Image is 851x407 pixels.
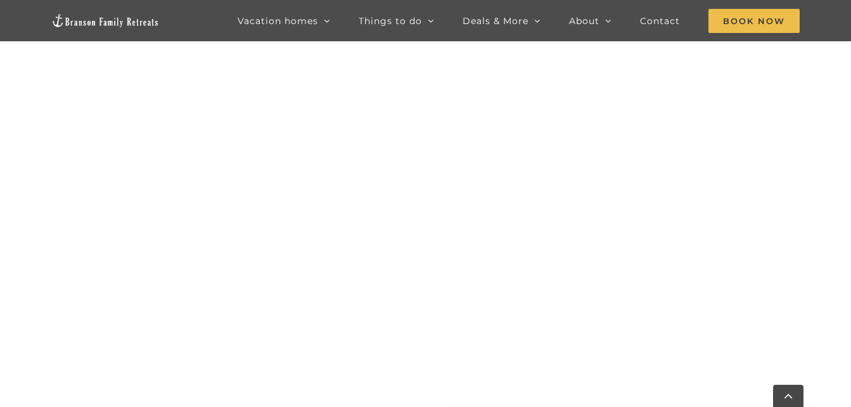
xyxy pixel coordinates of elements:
img: Branson Family Retreats Logo [51,13,159,28]
span: About [569,16,599,25]
span: Book Now [708,9,800,33]
span: Contact [640,16,680,25]
span: Things to do [359,16,422,25]
span: Vacation homes [238,16,318,25]
span: Deals & More [463,16,528,25]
